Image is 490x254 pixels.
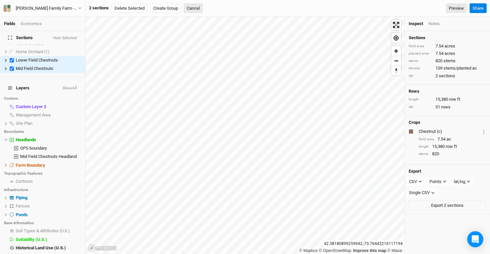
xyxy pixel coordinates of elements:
button: Hide Selected [53,36,77,40]
div: 15,380 [409,96,486,102]
div: Chestnut (c) [419,129,480,135]
button: Zoom out [391,56,401,66]
span: Management Area [16,112,51,117]
button: Enter fullscreen [391,20,401,30]
a: Maxar [387,248,403,253]
div: Inspect [409,21,423,27]
h4: Export [409,169,486,174]
div: Open Intercom Messenger [467,231,483,247]
span: Headlands [16,137,36,142]
div: length [409,97,432,102]
div: 109 [409,65,486,71]
div: Ponds [16,212,81,218]
button: Zoom in [391,46,401,56]
div: 2 sections [89,5,109,11]
button: Single CSV [406,188,438,198]
h4: Sections [409,35,486,40]
a: Preview [446,3,467,13]
div: 7.54 [419,136,486,142]
button: Delete Selected [111,3,148,13]
div: stems [419,152,429,157]
span: Home Orchard [16,41,43,46]
span: Historical Land Use (U.S.) [16,245,66,250]
span: stems/planted ac [443,65,477,71]
span: Layers [8,85,29,91]
span: Mid Field Chestnuts [16,66,53,71]
span: Contours [16,179,33,184]
button: ShowAll [62,86,77,91]
span: Ponds [16,212,28,217]
div: Economics [21,21,42,27]
span: Site Plan [16,121,32,126]
div: Site Plan [16,121,81,126]
div: Historical Land Use (U.S.) [16,245,81,251]
button: Create Group [150,3,181,13]
span: acres [444,51,455,57]
button: Reset bearing to north [391,66,401,75]
span: Custom Layer 2 [16,104,46,109]
div: Soil Types & Attributes (U.S.) [16,228,81,234]
div: Custom Layer 2 [16,104,81,109]
div: 2 [409,73,486,79]
div: Suitability (U.S.) [16,237,81,242]
span: row ft [446,144,457,150]
a: Improve this map [353,248,386,253]
div: Contours [16,179,81,184]
div: qty [409,104,432,109]
div: Lower Field Chestnuts [16,58,81,63]
div: Management Area [16,112,81,118]
span: Mid Field Chestnuts Headland [20,154,77,159]
span: Soil Types & Attributes (U.S.) [16,228,70,233]
span: stems [443,58,456,64]
a: Mapbox logo [88,244,117,252]
span: row ft [449,96,460,102]
div: Mid Field Chestnuts Headland [20,154,81,159]
span: Home Orchard (1) [16,49,50,54]
button: CSV [406,177,425,187]
div: 42.38180899259942 , -73.76442216117194 [322,240,404,247]
div: [PERSON_NAME] Family Farm - 2026 Fruit Trees [16,5,78,12]
div: planted area [409,51,432,56]
div: density [409,66,432,71]
button: Export 2 sections [409,200,486,210]
div: Farm Boundary [16,163,81,168]
div: field area [419,137,434,142]
button: Crop Usage [482,128,486,135]
span: rows [441,104,451,110]
span: Suitability (U.S.) [16,237,47,242]
div: Single CSV [409,189,430,196]
div: lat,lng [454,178,465,185]
span: Fences [16,203,30,208]
div: Rudolph Family Farm - 2026 Fruit Trees [16,5,78,12]
div: 15,380 [419,144,486,150]
div: Fences [16,203,81,209]
span: Farm Boundary [16,163,45,168]
button: [PERSON_NAME] Family Farm - 2026 Fruit Trees [3,5,82,12]
div: CSV [409,178,417,185]
a: OpenStreetMap [319,248,351,253]
h4: Crops [409,120,420,125]
button: Points [426,177,450,187]
div: field area [409,44,432,49]
button: Share [470,3,487,13]
div: length [419,144,429,149]
h4: Rows [409,89,486,94]
button: Find my location [391,33,401,43]
div: Headlands [16,137,81,143]
a: Mapbox [299,248,318,253]
button: Cancel [184,3,203,13]
div: GPS boundary [20,146,81,151]
div: Mid Field Chestnuts [16,66,81,71]
canvas: Map [86,17,404,254]
div: Points [429,178,441,185]
div: 7.54 [409,51,486,57]
div: Notes [428,21,440,27]
div: Home Orchard (1) [16,49,81,55]
div: 820 [409,58,486,64]
div: qty [409,73,432,78]
span: acres [444,43,455,49]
